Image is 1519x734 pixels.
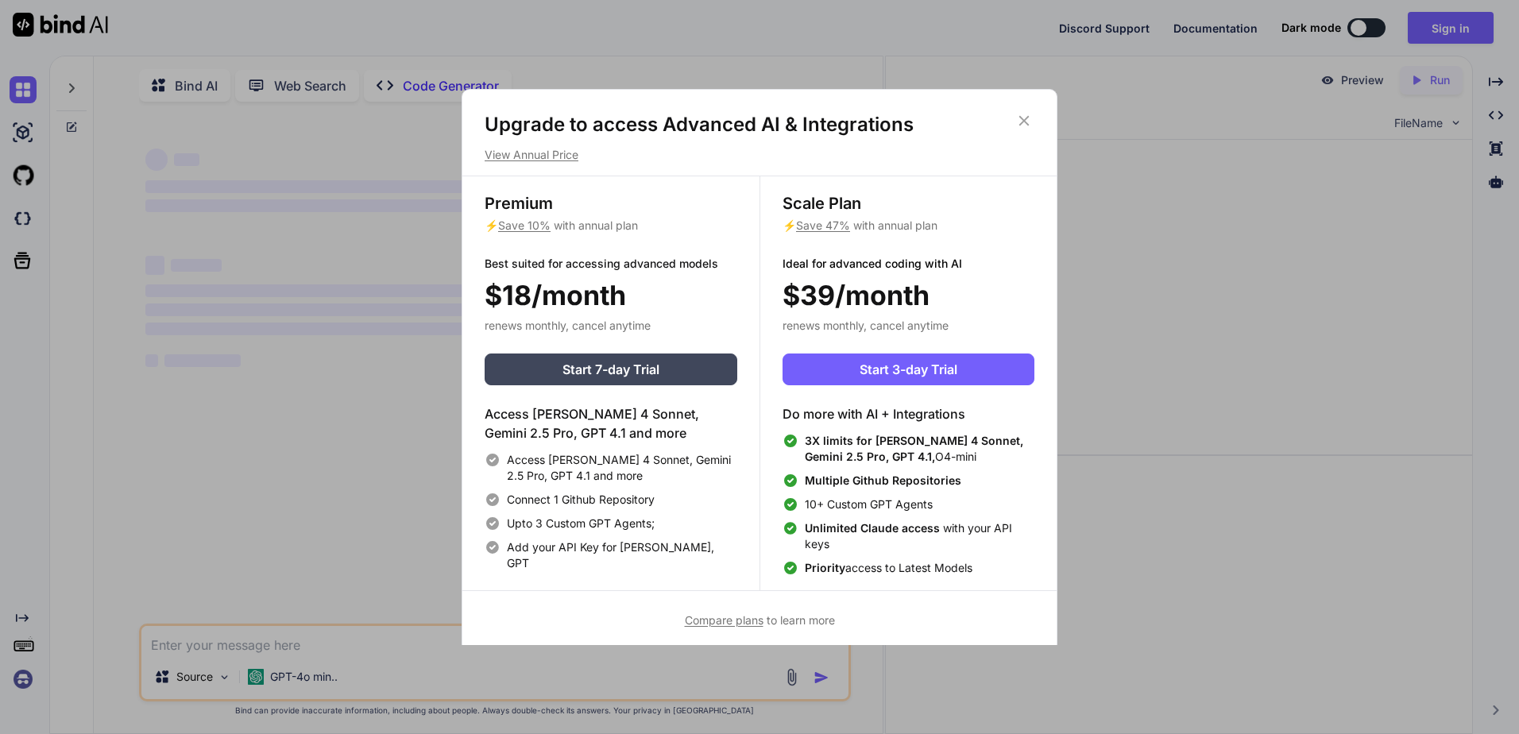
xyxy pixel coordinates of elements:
span: $18/month [485,275,626,315]
span: with your API keys [805,520,1034,552]
span: 10+ Custom GPT Agents [805,496,933,512]
span: Start 3-day Trial [860,360,957,379]
span: Save 47% [796,218,850,232]
button: Start 3-day Trial [783,353,1034,385]
p: ⚡ with annual plan [783,218,1034,234]
span: Add your API Key for [PERSON_NAME], GPT [507,539,737,571]
h4: Do more with AI + Integrations [783,404,1034,423]
span: O4-mini [805,433,1034,465]
h1: Upgrade to access Advanced AI & Integrations [485,112,1034,137]
p: Best suited for accessing advanced models [485,256,737,272]
h3: Premium [485,192,737,214]
span: Unlimited Claude access [805,521,943,535]
span: to learn more [685,613,835,627]
span: Multiple Github Repositories [805,473,961,487]
span: 3X limits for [PERSON_NAME] 4 Sonnet, Gemini 2.5 Pro, GPT 4.1, [805,434,1023,463]
button: Start 7-day Trial [485,353,737,385]
span: Start 7-day Trial [562,360,659,379]
span: Priority [805,561,845,574]
span: Connect 1 Github Repository [507,492,655,508]
span: Upto 3 Custom GPT Agents; [507,516,655,531]
span: Save 10% [498,218,551,232]
span: renews monthly, cancel anytime [783,319,949,332]
span: Access [PERSON_NAME] 4 Sonnet, Gemini 2.5 Pro, GPT 4.1 and more [507,452,737,484]
h4: Access [PERSON_NAME] 4 Sonnet, Gemini 2.5 Pro, GPT 4.1 and more [485,404,737,442]
p: View Annual Price [485,147,1034,163]
h3: Scale Plan [783,192,1034,214]
span: Compare plans [685,613,763,627]
p: Ideal for advanced coding with AI [783,256,1034,272]
span: $39/month [783,275,930,315]
span: access to Latest Models [805,560,972,576]
p: ⚡ with annual plan [485,218,737,234]
span: renews monthly, cancel anytime [485,319,651,332]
